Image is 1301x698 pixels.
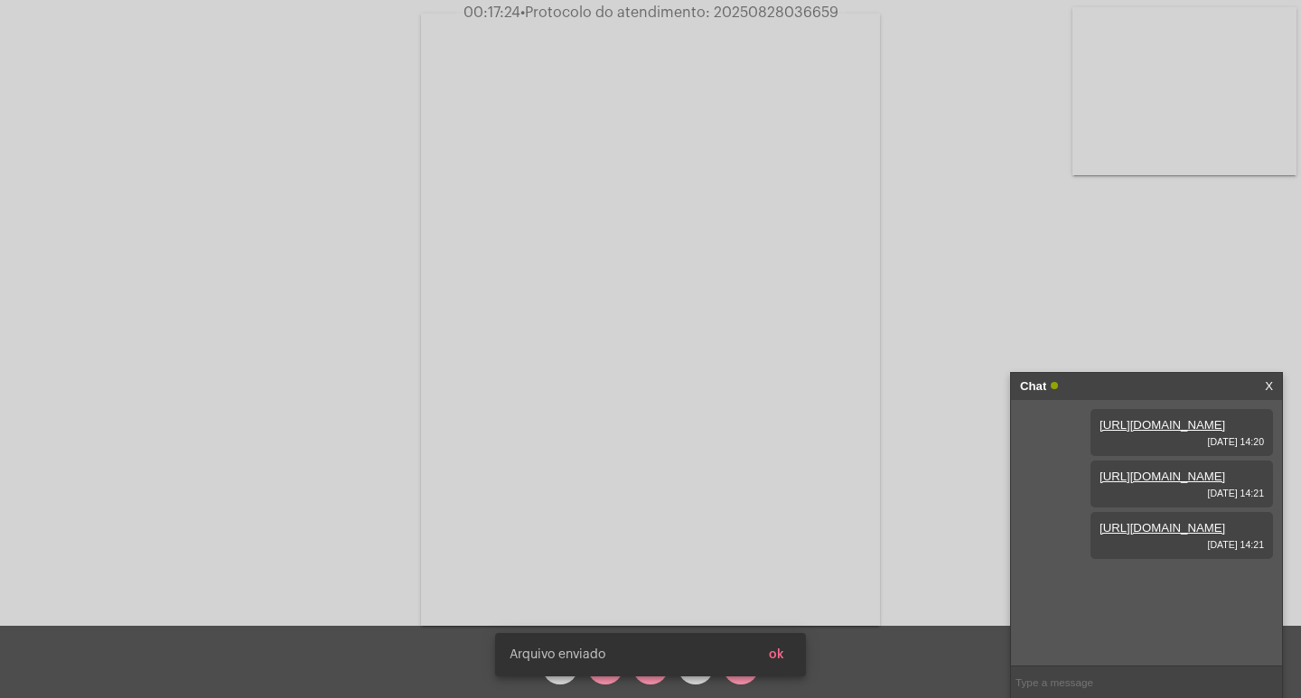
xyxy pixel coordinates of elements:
span: ok [769,648,784,661]
a: [URL][DOMAIN_NAME] [1100,521,1225,535]
span: • [520,5,525,20]
button: ok [754,638,799,671]
a: X [1265,373,1273,400]
a: [URL][DOMAIN_NAME] [1100,470,1225,483]
input: Type a message [1011,666,1282,698]
span: [DATE] 14:20 [1100,436,1264,447]
a: [URL][DOMAIN_NAME] [1100,418,1225,432]
span: Arquivo enviado [510,646,605,664]
span: 00:17:24 [463,5,520,20]
span: Protocolo do atendimento: 20250828036659 [520,5,838,20]
span: [DATE] 14:21 [1100,488,1264,498]
span: [DATE] 14:21 [1100,539,1264,550]
span: Online [1051,382,1058,389]
strong: Chat [1020,373,1046,400]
